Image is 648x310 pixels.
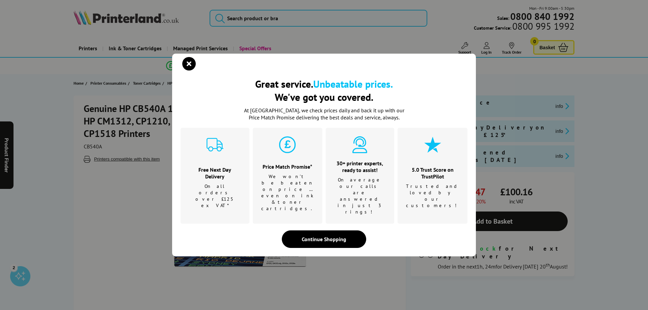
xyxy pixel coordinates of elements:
[181,77,467,104] h2: Great service. We've got you covered.
[334,160,386,173] h3: 30+ printer experts, ready to assist!
[261,163,314,170] h3: Price Match Promise*
[189,166,241,180] h3: Free Next Day Delivery
[424,136,441,153] img: star-cyan.svg
[282,230,366,248] div: Continue Shopping
[261,173,314,212] p: We won't be beaten on price …even on ink & toner cartridges.
[351,136,368,153] img: expert-cyan.svg
[406,166,459,180] h3: 5.0 Trust Score on TrustPilot
[334,177,386,215] p: On average our calls are answered in just 3 rings!
[207,136,223,153] img: delivery-cyan.svg
[279,136,296,153] img: price-promise-cyan.svg
[313,77,393,90] b: Unbeatable prices.
[406,183,459,209] p: Trusted and loved by our customers!
[184,59,194,69] button: close modal
[189,183,241,209] p: On all orders over £125 ex VAT*
[240,107,408,121] p: At [GEOGRAPHIC_DATA], we check prices daily and back it up with our Price Match Promise deliverin...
